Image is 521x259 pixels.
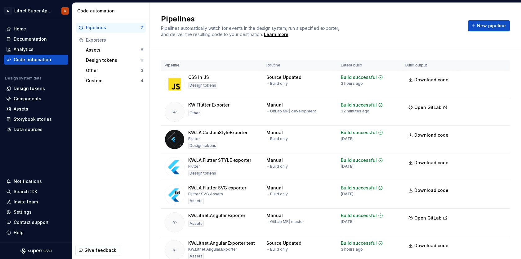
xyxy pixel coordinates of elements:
button: Give feedback [75,245,120,256]
a: Open GitLab [405,216,451,221]
div: Manual [266,212,283,219]
span: Pipelines automatically watch for events in the design system, run a specified exporter, and deli... [161,25,341,37]
div: Design tokens [188,170,217,176]
div: Other [188,110,201,116]
a: Home [4,24,68,34]
div: Storybook stories [14,116,52,122]
div: Build successful [341,102,377,108]
div: Build successful [341,185,377,191]
div: KW.LA.CustomStyleExporter [188,129,247,136]
a: Analytics [4,44,68,54]
button: Assets8 [83,45,146,55]
a: Download code [405,129,452,141]
button: Other3 [83,66,146,75]
div: D [64,8,66,13]
a: Settings [4,207,68,217]
div: Code automation [77,8,147,14]
div: Search ⌘K [14,189,37,195]
div: Components [14,96,41,102]
span: | [289,109,290,113]
div: Assets [188,220,204,227]
a: Download code [405,240,452,251]
div: → Build only [266,247,288,252]
div: Learn more [264,31,288,38]
div: 32 minutes ago [341,109,369,114]
div: Manual [266,185,283,191]
div: CSS in JS [188,74,209,80]
a: Storybook stories [4,114,68,124]
div: 3 hours ago [341,247,363,252]
div: Flutter SVG Assets [188,192,223,197]
div: Build successful [341,212,377,219]
div: KW.LA.Flutter SVG exporter [188,185,246,191]
div: Build successful [341,157,377,163]
div: → Build only [266,81,288,86]
div: KW Flutter Exporter [188,102,229,108]
div: Manual [266,157,283,163]
div: Assets [14,106,28,112]
div: Assets [188,198,204,204]
div: Build successful [341,74,377,80]
div: KW.Litnet.Angular.Exporter [188,247,237,252]
span: Download code [414,77,448,83]
button: Open GitLab [405,212,451,224]
div: Other [86,67,141,74]
a: Data sources [4,125,68,134]
div: Design tokens [14,85,45,92]
div: 11 [140,58,143,63]
a: Design tokens [4,84,68,93]
button: Design tokens11 [83,55,146,65]
div: Flutter [188,164,200,169]
div: → GitLab MR master [266,219,304,224]
span: Download code [414,187,448,193]
span: Download code [414,243,448,249]
div: 3 [141,68,143,73]
div: 4 [141,78,143,83]
div: 7 [141,25,143,30]
div: Notifications [14,178,42,184]
a: Code automation [4,55,68,65]
a: Components [4,94,68,104]
button: New pipeline [468,20,510,31]
a: Download code [405,185,452,196]
div: → Build only [266,164,288,169]
div: Analytics [14,46,33,52]
div: Exporters [86,37,143,43]
div: [DATE] [341,219,354,224]
div: KW.Litnet.Angular.Exporter test [188,240,255,246]
span: Open GitLab [414,215,442,221]
div: Design system data [5,76,42,81]
div: Invite team [14,199,38,205]
div: Litnet Super App 2.0. [14,8,54,14]
div: Flutter [188,136,200,141]
div: Data sources [14,126,42,133]
button: Notifications [4,176,68,186]
button: Pipelines7 [76,23,146,33]
a: Documentation [4,34,68,44]
div: → GitLab MR development [266,109,316,114]
svg: Supernova Logo [20,248,51,254]
span: New pipeline [477,23,506,29]
div: 8 [141,48,143,52]
div: [DATE] [341,192,354,197]
th: Routine [263,60,337,70]
div: Source Updated [266,74,301,80]
button: Search ⌘K [4,187,68,197]
div: KW.Litnet.Angular.Exporter [188,212,245,219]
div: KW.LA.Flutter STYLE exporter [188,157,251,163]
div: Assets [86,47,141,53]
div: Design tokens [188,82,217,89]
div: Code automation [14,57,51,63]
div: Build successful [341,129,377,136]
div: Settings [14,209,32,215]
a: Assets [4,104,68,114]
span: Download code [414,132,448,138]
div: [DATE] [341,164,354,169]
div: Custom [86,78,141,84]
button: KLitnet Super App 2.0.D [1,4,71,17]
button: Custom4 [83,76,146,86]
